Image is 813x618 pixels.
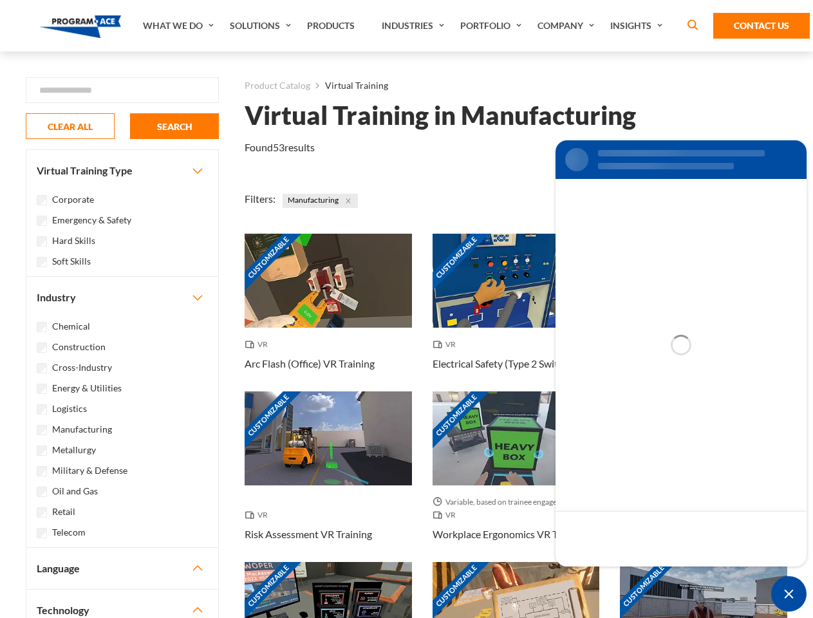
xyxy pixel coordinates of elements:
[37,487,47,497] input: Oil and Gas
[37,342,47,353] input: Construction
[26,150,218,191] button: Virtual Training Type
[433,509,461,521] span: VR
[52,402,87,416] label: Logistics
[245,192,276,205] span: Filters:
[552,137,810,570] iframe: SalesIQ Chat Window
[245,77,310,94] a: Product Catalog
[37,257,47,267] input: Soft Skills
[273,141,285,153] em: 53
[37,236,47,247] input: Hard Skills
[52,254,91,268] label: Soft Skills
[245,509,273,521] span: VR
[245,338,273,351] span: VR
[52,484,98,498] label: Oil and Gas
[26,277,218,318] button: Industry
[52,234,95,248] label: Hard Skills
[245,77,787,94] nav: breadcrumb
[433,356,600,371] h3: Electrical Safety (Type 2 Switchgear) VR Training
[52,213,131,227] label: Emergency & Safety
[52,319,90,333] label: Chemical
[37,425,47,435] input: Manufacturing
[52,464,127,478] label: Military & Defense
[37,384,47,394] input: Energy & Utilities
[37,322,47,332] input: Chemical
[713,13,810,39] a: Contact Us
[52,422,112,436] label: Manufacturing
[310,77,388,94] li: Virtual Training
[283,194,358,208] span: Manufacturing
[52,340,106,354] label: Construction
[433,527,588,542] h3: Workplace Ergonomics VR Training
[52,525,86,539] label: Telecom
[37,528,47,538] input: Telecom
[433,234,600,391] a: Customizable Thumbnail - Electrical Safety (Type 2 Switchgear) VR Training VR Electrical Safety (...
[37,466,47,476] input: Military & Defense
[433,391,600,562] a: Customizable Thumbnail - Workplace Ergonomics VR Training Variable, based on trainee engagement w...
[37,363,47,373] input: Cross-Industry
[40,15,122,38] img: Program-Ace
[26,113,115,139] button: CLEAR ALL
[771,576,807,612] div: Chat Widget
[37,445,47,456] input: Metallurgy
[245,391,412,562] a: Customizable Thumbnail - Risk Assessment VR Training VR Risk Assessment VR Training
[52,192,94,207] label: Corporate
[52,505,75,519] label: Retail
[52,360,112,375] label: Cross-Industry
[245,104,636,127] h1: Virtual Training in Manufacturing
[37,507,47,518] input: Retail
[245,356,375,371] h3: Arc Flash (Office) VR Training
[26,548,218,589] button: Language
[52,443,96,457] label: Metallurgy
[52,381,122,395] label: Energy & Utilities
[341,194,355,208] button: Close
[37,195,47,205] input: Corporate
[771,576,807,612] span: Minimize live chat window
[37,216,47,226] input: Emergency & Safety
[37,404,47,415] input: Logistics
[433,338,461,351] span: VR
[245,140,315,155] p: Found results
[245,234,412,391] a: Customizable Thumbnail - Arc Flash (Office) VR Training VR Arc Flash (Office) VR Training
[245,527,372,542] h3: Risk Assessment VR Training
[433,496,600,509] span: Variable, based on trainee engagement with exercises.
